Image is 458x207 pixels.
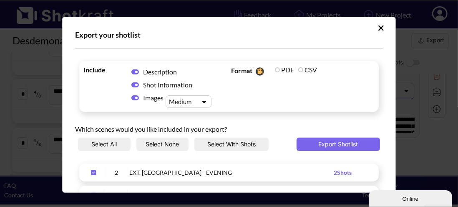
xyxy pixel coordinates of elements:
[106,168,127,177] div: 2
[297,138,380,151] button: Export Shotlist
[78,138,131,151] button: Select All
[136,138,189,151] button: Select None
[275,66,294,74] label: PDF
[143,68,177,76] span: Description
[334,191,352,198] span: 6 Shots
[62,17,396,193] div: Upload Script
[75,116,383,138] div: Which scenes would you like included in your export?
[194,138,269,151] button: Select With Shots
[143,81,192,89] span: Shot Information
[75,30,383,40] div: Export your shotlist
[369,189,454,207] iframe: chat widget
[298,66,317,74] label: CSV
[231,65,273,78] span: Format
[254,65,265,78] img: Camera Icon
[129,190,334,199] div: INT. [GEOGRAPHIC_DATA] - PREPARATION ROOM - EVENING
[106,190,127,199] div: 3
[143,93,166,102] span: Images
[129,168,334,177] div: EXT. [GEOGRAPHIC_DATA] - EVENING
[334,169,352,176] span: 2 Shots
[83,65,125,74] span: Include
